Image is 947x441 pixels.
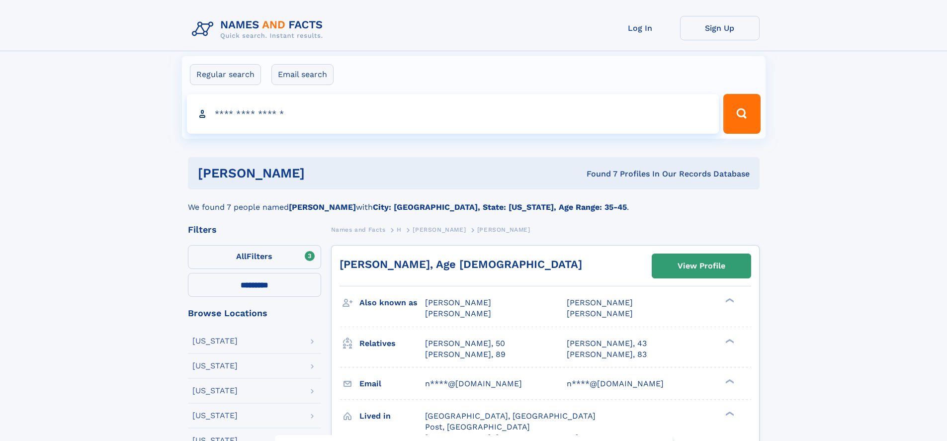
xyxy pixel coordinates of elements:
[680,16,760,40] a: Sign Up
[397,223,402,236] a: H
[652,254,751,278] a: View Profile
[413,223,466,236] a: [PERSON_NAME]
[187,94,719,134] input: search input
[567,309,633,318] span: [PERSON_NAME]
[425,298,491,307] span: [PERSON_NAME]
[723,338,735,344] div: ❯
[397,226,402,233] span: H
[331,223,386,236] a: Names and Facts
[192,337,238,345] div: [US_STATE]
[340,258,582,270] a: [PERSON_NAME], Age [DEMOGRAPHIC_DATA]
[445,169,750,179] div: Found 7 Profiles In Our Records Database
[567,298,633,307] span: [PERSON_NAME]
[236,252,247,261] span: All
[723,94,760,134] button: Search Button
[567,338,647,349] a: [PERSON_NAME], 43
[425,338,505,349] a: [PERSON_NAME], 50
[425,411,596,421] span: [GEOGRAPHIC_DATA], [GEOGRAPHIC_DATA]
[188,189,760,213] div: We found 7 people named with .
[678,255,725,277] div: View Profile
[359,408,425,425] h3: Lived in
[413,226,466,233] span: [PERSON_NAME]
[190,64,261,85] label: Regular search
[188,225,321,234] div: Filters
[188,309,321,318] div: Browse Locations
[198,167,446,179] h1: [PERSON_NAME]
[359,294,425,311] h3: Also known as
[425,422,530,432] span: Post, [GEOGRAPHIC_DATA]
[289,202,356,212] b: [PERSON_NAME]
[188,245,321,269] label: Filters
[192,362,238,370] div: [US_STATE]
[425,349,506,360] a: [PERSON_NAME], 89
[567,349,647,360] a: [PERSON_NAME], 83
[477,226,530,233] span: [PERSON_NAME]
[425,309,491,318] span: [PERSON_NAME]
[188,16,331,43] img: Logo Names and Facts
[601,16,680,40] a: Log In
[359,375,425,392] h3: Email
[192,387,238,395] div: [US_STATE]
[723,410,735,417] div: ❯
[359,335,425,352] h3: Relatives
[373,202,627,212] b: City: [GEOGRAPHIC_DATA], State: [US_STATE], Age Range: 35-45
[192,412,238,420] div: [US_STATE]
[723,297,735,304] div: ❯
[271,64,334,85] label: Email search
[723,378,735,384] div: ❯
